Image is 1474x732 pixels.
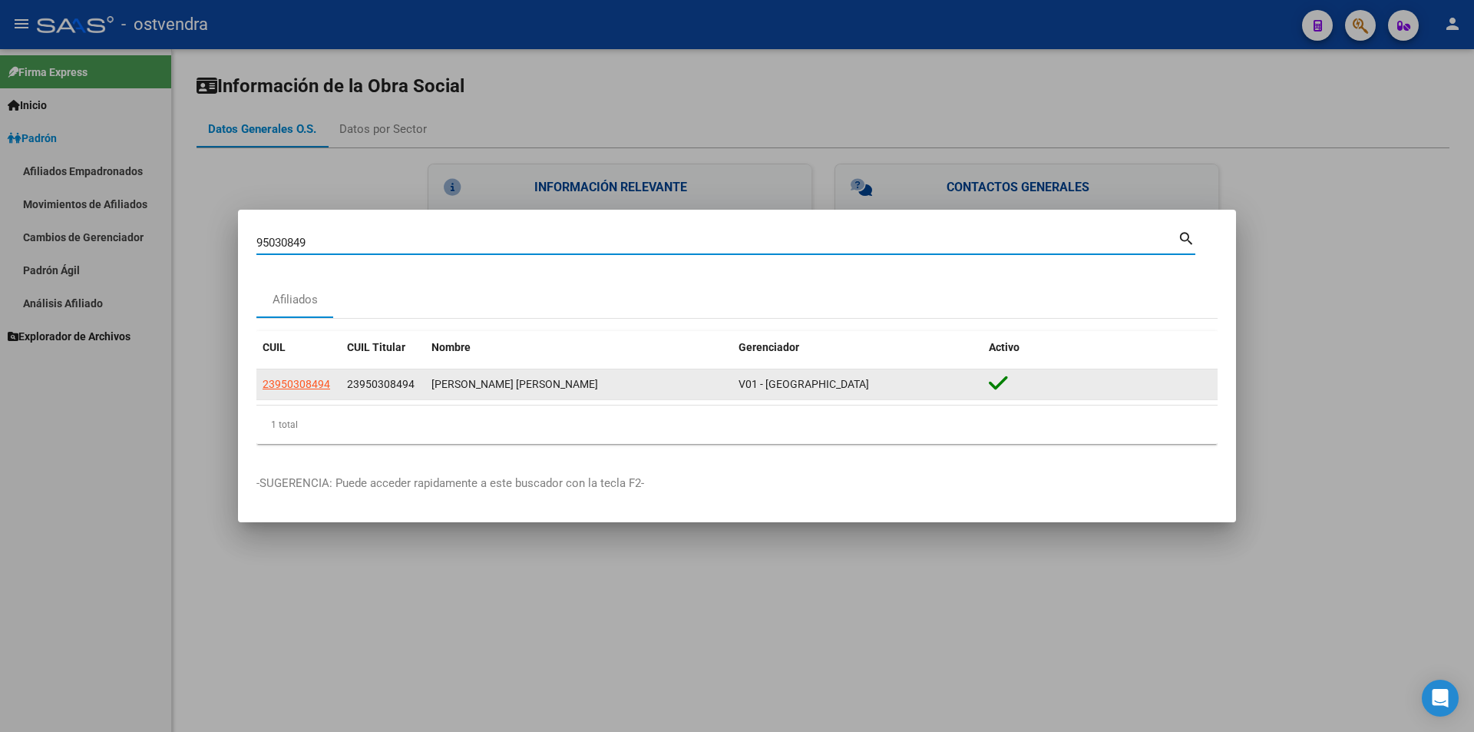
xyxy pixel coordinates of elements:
[431,376,726,393] div: [PERSON_NAME] [PERSON_NAME]
[256,475,1218,492] p: -SUGERENCIA: Puede acceder rapidamente a este buscador con la tecla F2-
[347,378,415,390] span: 23950308494
[263,341,286,353] span: CUIL
[431,341,471,353] span: Nombre
[273,291,318,309] div: Afiliados
[1422,680,1459,717] div: Open Intercom Messenger
[989,341,1020,353] span: Activo
[425,331,732,364] datatable-header-cell: Nombre
[347,341,405,353] span: CUIL Titular
[256,406,1218,444] div: 1 total
[983,331,1218,364] datatable-header-cell: Activo
[341,331,425,364] datatable-header-cell: CUIL Titular
[732,331,983,364] datatable-header-cell: Gerenciador
[256,331,341,364] datatable-header-cell: CUIL
[739,378,869,390] span: V01 - [GEOGRAPHIC_DATA]
[263,378,330,390] span: 23950308494
[739,341,799,353] span: Gerenciador
[1178,228,1195,247] mat-icon: search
